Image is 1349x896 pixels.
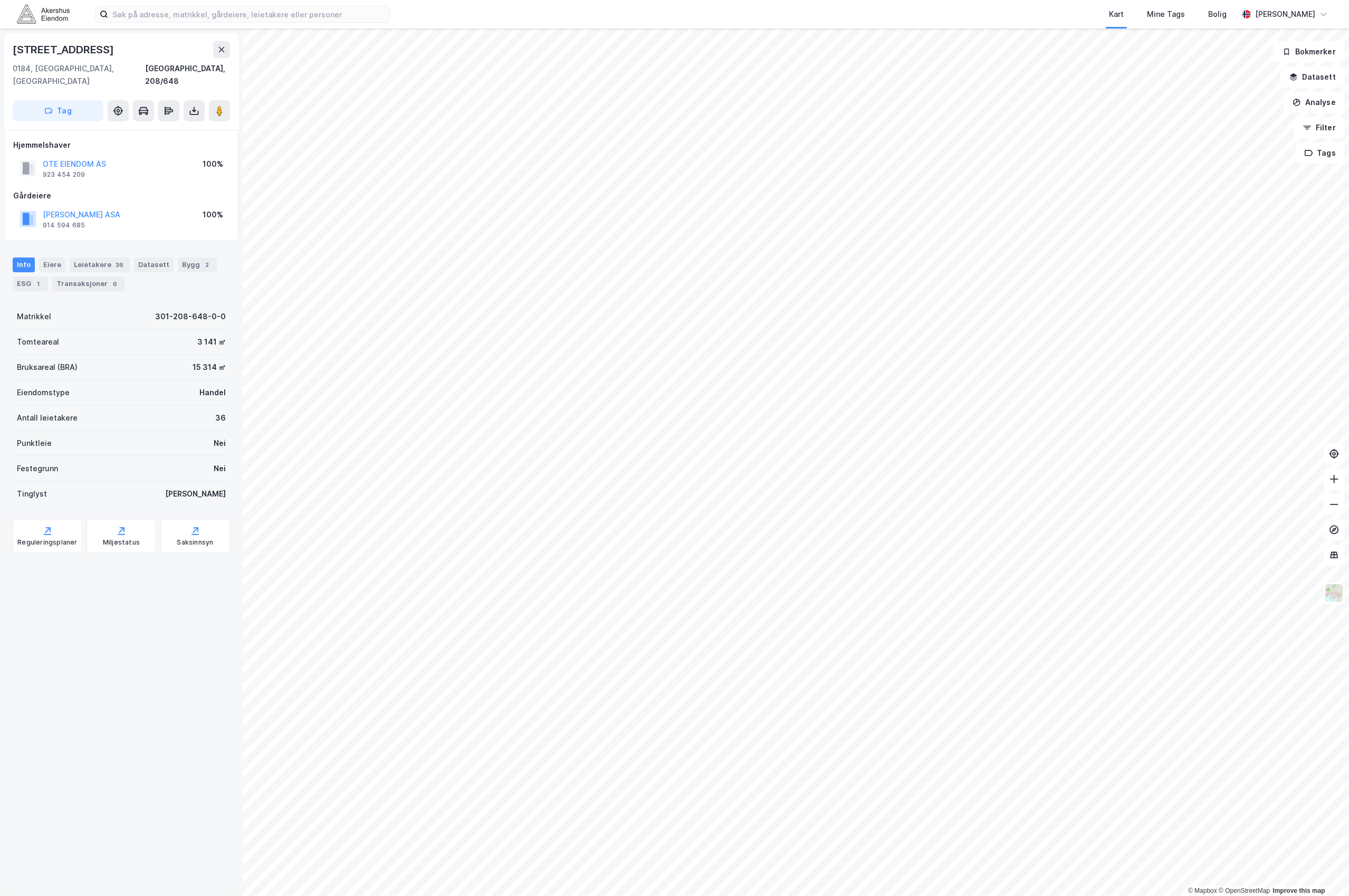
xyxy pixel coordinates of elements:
[103,538,140,547] div: Miljøstatus
[214,437,226,450] div: Nei
[1296,845,1349,896] iframe: Chat Widget
[1255,8,1315,21] div: [PERSON_NAME]
[43,170,85,179] div: 923 454 209
[17,462,58,475] div: Festegrunn
[214,462,226,475] div: Nei
[17,5,70,23] img: akershus-eiendom-logo.9091f326c980b4bce74ccdd9f866810c.svg
[1188,887,1217,894] a: Mapbox
[203,208,223,221] div: 100%
[17,361,78,374] div: Bruksareal (BRA)
[13,258,35,272] div: Info
[13,139,229,151] div: Hjemmelshaver
[13,41,116,58] div: [STREET_ADDRESS]
[70,258,130,272] div: Leietakere
[1219,887,1270,894] a: OpenStreetMap
[13,100,103,121] button: Tag
[1296,845,1349,896] div: Kontrollprogram for chat
[108,6,390,22] input: Søk på adresse, matrikkel, gårdeiere, leietakere eller personer
[17,488,47,500] div: Tinglyst
[17,538,77,547] div: Reguleringsplaner
[52,277,125,291] div: Transaksjoner
[134,258,174,272] div: Datasett
[17,412,78,424] div: Antall leietakere
[1296,142,1345,164] button: Tags
[113,260,126,270] div: 36
[39,258,65,272] div: Eiere
[13,277,48,291] div: ESG
[1294,117,1345,138] button: Filter
[1284,92,1345,113] button: Analyse
[202,260,213,270] div: 2
[1147,8,1185,21] div: Mine Tags
[199,386,226,399] div: Handel
[13,189,229,202] div: Gårdeiere
[1324,583,1344,603] img: Z
[17,310,51,323] div: Matrikkel
[165,488,226,500] div: [PERSON_NAME]
[13,62,145,88] div: 0184, [GEOGRAPHIC_DATA], [GEOGRAPHIC_DATA]
[1274,41,1345,62] button: Bokmerker
[177,538,214,547] div: Saksinnsyn
[145,62,230,88] div: [GEOGRAPHIC_DATA], 208/648
[110,279,120,289] div: 6
[33,279,44,289] div: 1
[17,386,70,399] div: Eiendomstype
[1208,8,1227,21] div: Bolig
[178,258,217,272] div: Bygg
[17,437,52,450] div: Punktleie
[197,336,226,348] div: 3 141 ㎡
[1109,8,1124,21] div: Kart
[203,158,223,170] div: 100%
[193,361,226,374] div: 15 314 ㎡
[17,336,59,348] div: Tomteareal
[1273,887,1325,894] a: Improve this map
[215,412,226,424] div: 36
[155,310,226,323] div: 301-208-648-0-0
[1280,66,1345,88] button: Datasett
[43,221,85,230] div: 914 594 685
